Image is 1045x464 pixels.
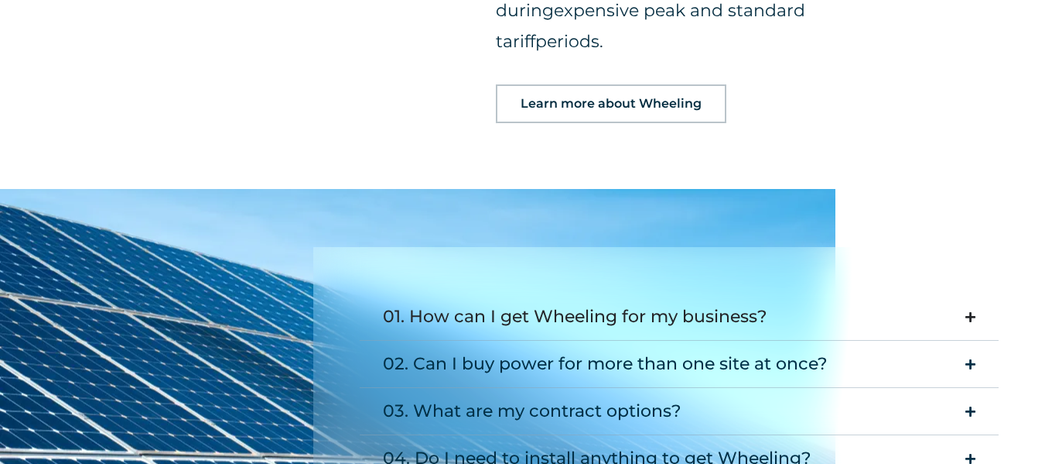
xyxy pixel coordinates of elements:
[360,294,999,341] summary: 01. How can I get Wheeling for my business?
[360,341,999,388] summary: 02. Can I buy power for more than one site at once?
[521,98,702,110] span: Learn more about Wheeling
[496,84,726,123] a: Learn more about Wheeling
[383,396,681,427] div: 03. What are my contract options?
[535,31,603,52] span: periods.
[360,388,999,435] summary: 03. What are my contract options?
[383,349,828,380] div: 02. Can I buy power for more than one site at once?
[383,301,767,332] div: 01. How can I get Wheeling for my business?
